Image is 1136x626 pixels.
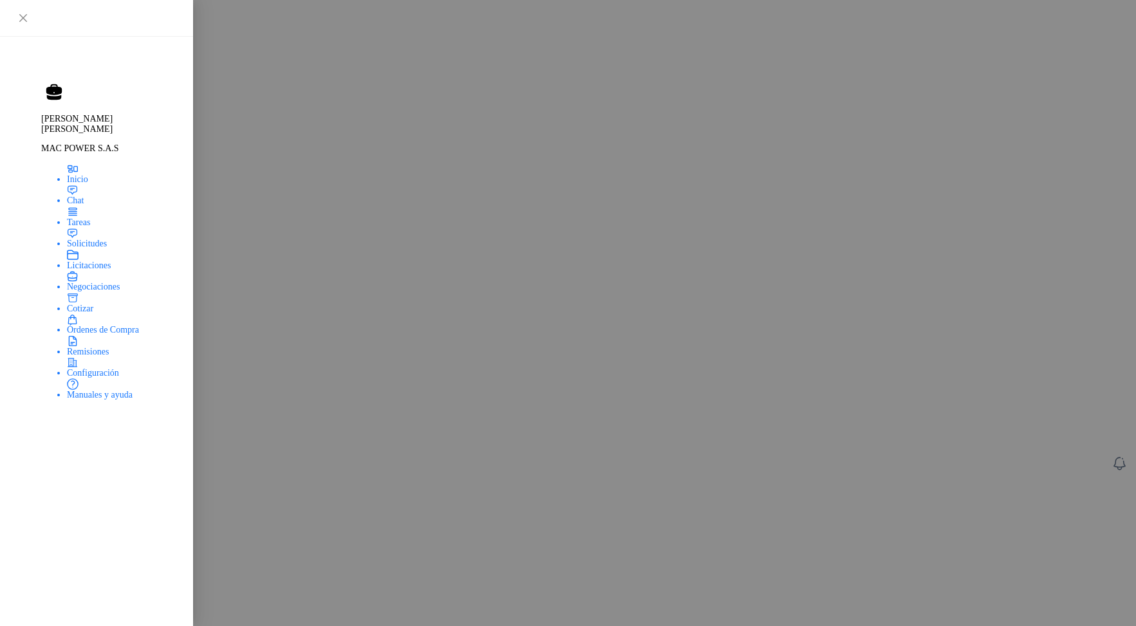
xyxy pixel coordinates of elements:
a: Remisiones [67,335,178,357]
a: Órdenes de Compra [67,314,178,336]
span: Negociaciones [67,282,120,291]
a: Negociaciones [67,271,178,293]
a: Cotizar [67,292,178,314]
p: [PERSON_NAME] [PERSON_NAME] [41,114,178,134]
a: Solicitudes [67,228,178,250]
img: Logo peakr [41,61,107,77]
a: Configuración [67,357,178,379]
a: Inicio [67,163,178,185]
a: Manuales y ayuda [67,378,178,400]
span: Configuración [67,368,119,378]
img: Logo peakr [107,64,126,77]
span: Tareas [67,217,90,227]
a: Chat [67,185,178,207]
p: MAC POWER S.A.S [41,143,178,154]
span: close [18,13,28,23]
button: Close [15,10,31,26]
span: Chat [67,196,84,205]
span: Órdenes de Compra [67,325,139,335]
span: Inicio [67,174,88,184]
span: Licitaciones [67,261,111,270]
span: Cotizar [67,304,93,313]
span: Solicitudes [67,239,107,248]
a: Licitaciones [67,249,178,271]
span: Remisiones [67,347,109,356]
a: Tareas [67,206,178,228]
span: Manuales y ayuda [67,390,133,400]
